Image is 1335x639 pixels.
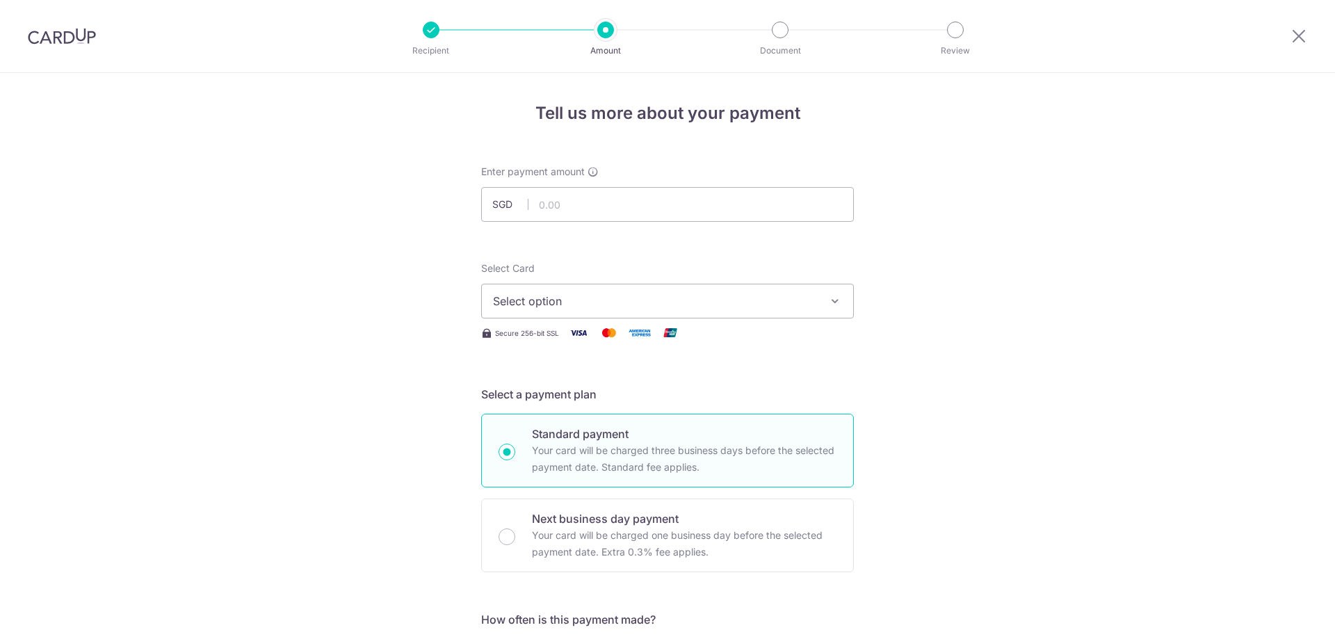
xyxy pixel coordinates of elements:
span: Enter payment amount [481,165,585,179]
img: CardUp [28,28,96,45]
p: Your card will be charged three business days before the selected payment date. Standard fee appl... [532,442,836,476]
p: Amount [554,44,657,58]
img: Mastercard [595,324,623,341]
p: Document [729,44,832,58]
p: Next business day payment [532,510,836,527]
span: Secure 256-bit SSL [495,327,559,339]
span: translation missing: en.payables.payment_networks.credit_card.summary.labels.select_card [481,262,535,274]
h5: Select a payment plan [481,386,854,403]
input: 0.00 [481,187,854,222]
img: American Express [626,324,654,341]
h5: How often is this payment made? [481,611,854,628]
p: Review [904,44,1007,58]
img: Visa [565,324,592,341]
h4: Tell us more about your payment [481,101,854,126]
span: SGD [492,197,528,211]
span: Select option [493,293,817,309]
img: Union Pay [656,324,684,341]
p: Your card will be charged one business day before the selected payment date. Extra 0.3% fee applies. [532,527,836,560]
iframe: Opens a widget where you can find more information [1246,597,1321,632]
p: Recipient [380,44,483,58]
p: Standard payment [532,426,836,442]
button: Select option [481,284,854,318]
